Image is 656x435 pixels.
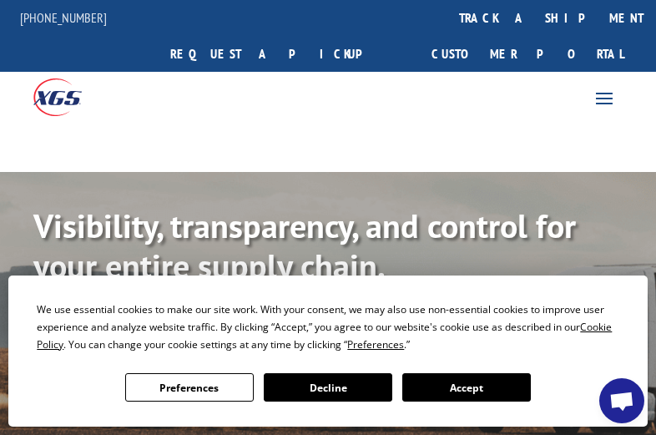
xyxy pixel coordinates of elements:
button: Preferences [125,373,254,402]
a: Customer Portal [419,36,636,72]
a: Open chat [599,378,644,423]
a: Request a pickup [158,36,399,72]
a: [PHONE_NUMBER] [20,9,107,26]
button: Accept [402,373,531,402]
div: Cookie Consent Prompt [8,276,648,427]
div: We use essential cookies to make our site work. With your consent, we may also use non-essential ... [37,301,618,353]
button: Decline [264,373,392,402]
span: Preferences [347,337,404,352]
b: Visibility, transparency, and control for your entire supply chain. [33,204,576,287]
